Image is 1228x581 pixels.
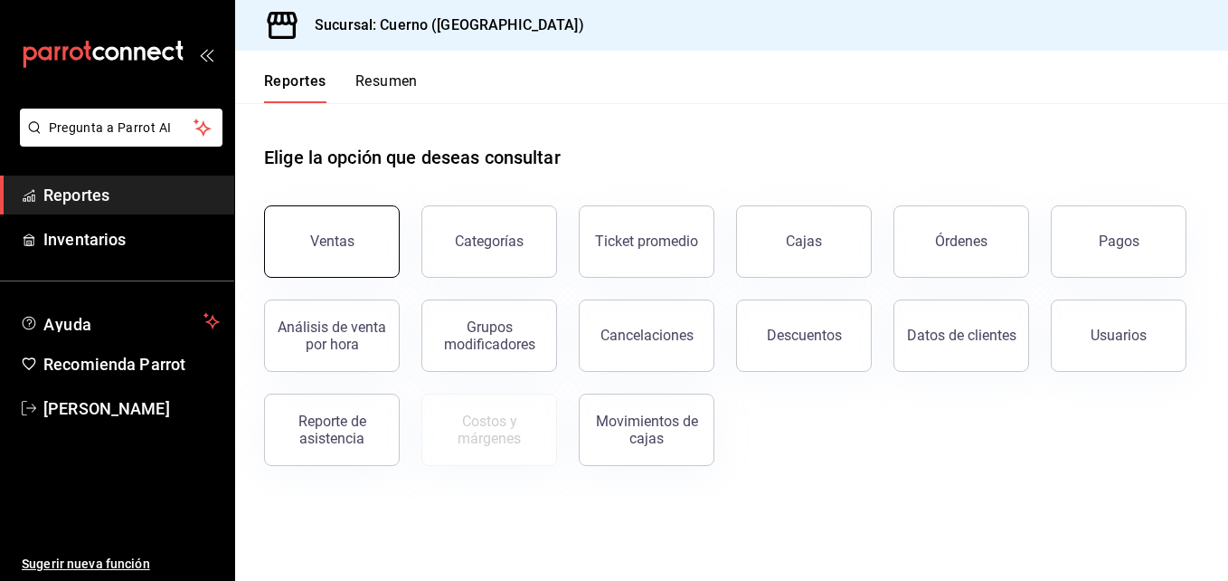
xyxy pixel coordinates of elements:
font: Reportes [43,186,109,205]
div: Análisis de venta por hora [276,319,388,353]
a: Cajas [736,205,872,278]
button: Movimientos de cajas [579,394,714,466]
div: Descuentos [767,327,842,344]
button: Ventas [264,205,400,278]
div: Datos de clientes [907,327,1016,344]
font: [PERSON_NAME] [43,399,170,418]
div: Cajas [786,231,823,252]
button: Pregunta a Parrot AI [20,109,222,147]
button: Cancelaciones [579,300,714,372]
h1: Elige la opción que deseas consultar [264,144,561,171]
h3: Sucursal: Cuerno ([GEOGRAPHIC_DATA]) [300,14,584,36]
button: Descuentos [736,300,872,372]
div: Cancelaciones [600,327,694,344]
div: Ticket promedio [595,233,698,250]
button: Resumen [355,72,418,103]
font: Reportes [264,72,326,90]
div: Usuarios [1091,327,1147,344]
span: Pregunta a Parrot AI [49,119,194,138]
button: Pagos [1051,205,1186,278]
button: open_drawer_menu [199,47,213,62]
button: Datos de clientes [893,300,1029,372]
div: Movimientos de cajas [590,413,703,447]
font: Sugerir nueva función [22,557,150,571]
div: Pestañas de navegación [264,72,418,103]
button: Contrata inventarios para ver este reporte [421,394,557,466]
div: Ventas [310,233,354,250]
div: Costos y márgenes [433,413,545,447]
div: Categorías [455,233,524,250]
button: Reporte de asistencia [264,394,400,466]
div: Pagos [1099,233,1139,250]
button: Ticket promedio [579,205,714,278]
span: Ayuda [43,310,196,332]
div: Reporte de asistencia [276,413,388,447]
button: Análisis de venta por hora [264,300,400,372]
a: Pregunta a Parrot AI [13,131,222,150]
div: Grupos modificadores [433,319,545,353]
button: Usuarios [1051,300,1186,372]
button: Categorías [421,205,557,278]
div: Órdenes [935,233,987,250]
button: Órdenes [893,205,1029,278]
font: Recomienda Parrot [43,355,185,374]
font: Inventarios [43,230,126,249]
button: Grupos modificadores [421,300,557,372]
